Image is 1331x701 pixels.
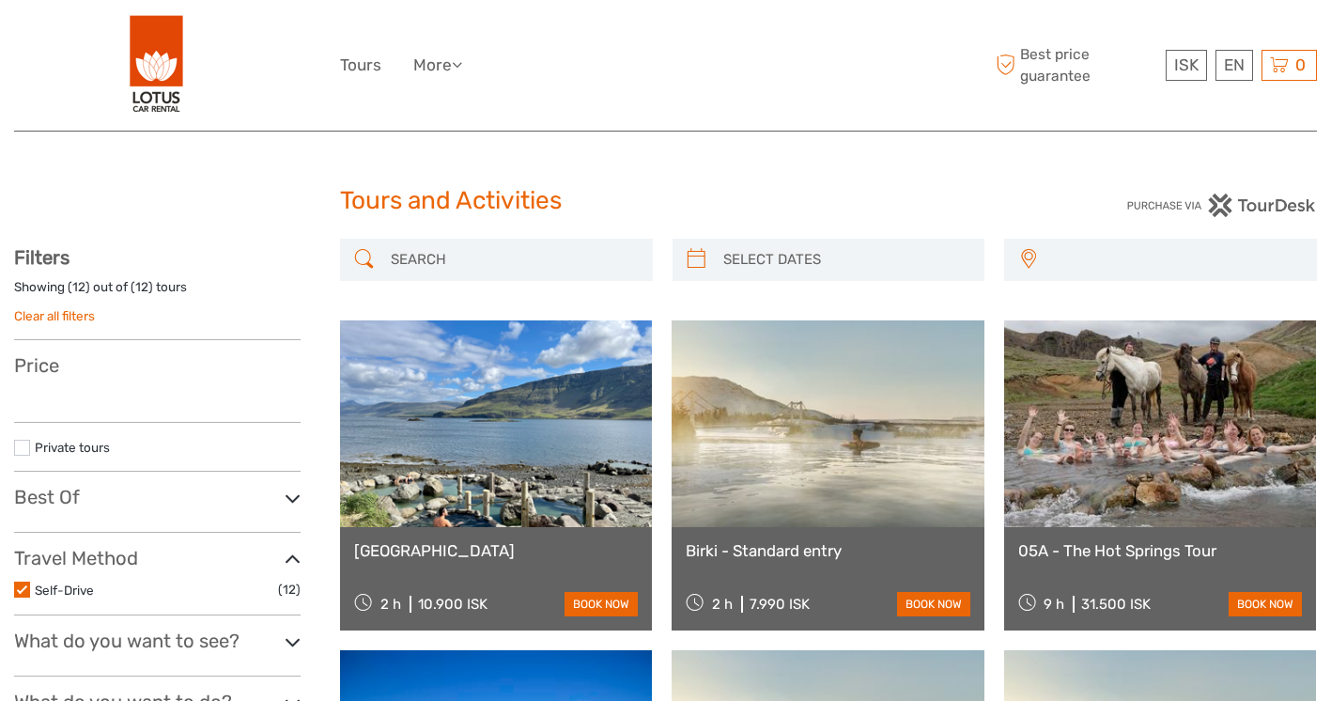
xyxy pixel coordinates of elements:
a: Tours [340,52,381,79]
div: 7.990 ISK [750,596,810,613]
a: [GEOGRAPHIC_DATA] [354,541,638,560]
input: SELECT DATES [716,243,976,276]
strong: Filters [14,246,70,269]
span: 2 h [712,596,733,613]
label: 12 [135,278,148,296]
a: Birki - Standard entry [686,541,969,560]
h3: What do you want to see? [14,630,301,652]
input: SEARCH [383,243,643,276]
a: Private tours [35,440,110,455]
a: book now [897,592,970,616]
h3: Travel Method [14,547,301,569]
div: 31.500 ISK [1081,596,1151,613]
span: 0 [1292,55,1308,74]
a: book now [1229,592,1302,616]
a: book now [565,592,638,616]
h3: Price [14,354,301,377]
h3: Best Of [14,486,301,508]
div: 10.900 ISK [418,596,488,613]
a: Self-Drive [35,583,94,598]
a: 05A - The Hot Springs Tour [1018,541,1302,560]
div: Showing ( ) out of ( ) tours [14,278,301,307]
div: EN [1215,50,1253,81]
span: 2 h [380,596,401,613]
img: PurchaseViaTourDesk.png [1126,194,1317,217]
label: 12 [72,278,85,296]
span: 9 h [1044,596,1064,613]
span: (12) [278,579,301,600]
span: ISK [1174,55,1199,74]
h1: Tours and Activities [340,186,992,216]
span: Best price guarantee [991,44,1161,86]
a: Clear all filters [14,308,95,323]
a: More [413,52,462,79]
img: 443-e2bd2384-01f0-477a-b1bf-f993e7f52e7d_logo_big.png [130,14,184,117]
